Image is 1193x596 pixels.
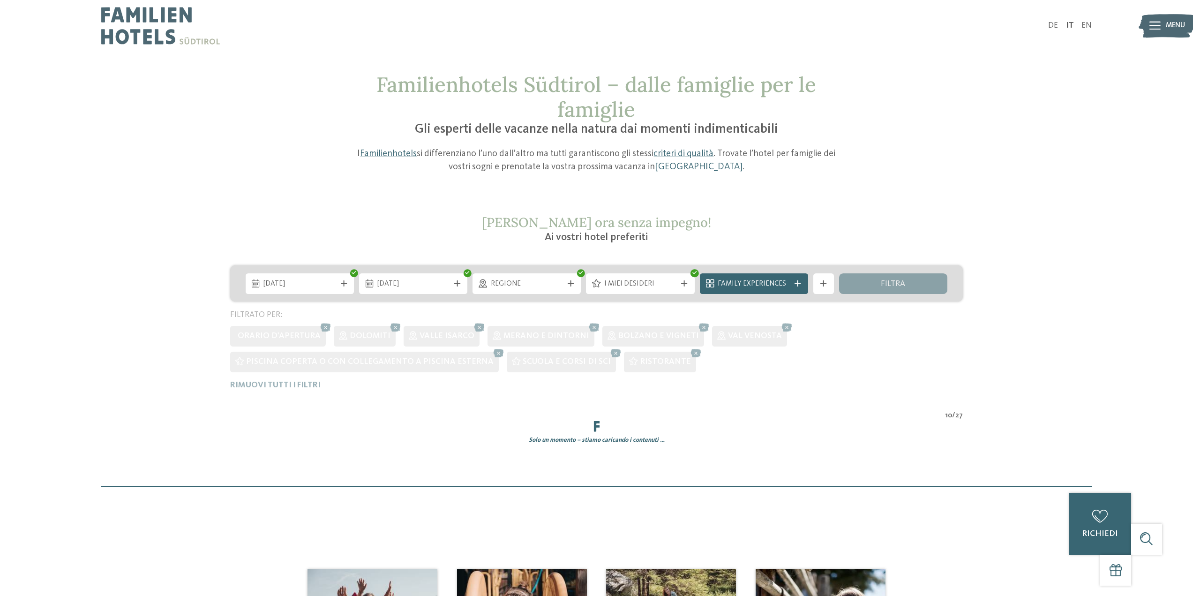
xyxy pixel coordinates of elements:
span: Familienhotels Südtirol – dalle famiglie per le famiglie [376,71,816,122]
span: richiedi [1082,530,1118,538]
span: / [952,411,955,421]
span: 10 [945,411,952,421]
span: Gli esperti delle vacanze nella natura dai momenti indimenticabili [415,123,778,136]
span: Ai vostri hotel preferiti [545,232,648,242]
div: Solo un momento – stiamo caricando i contenuti … [222,436,970,445]
p: I si differenziano l’uno dall’altro ma tutti garantiscono gli stessi . Trovate l’hotel per famigl... [352,148,842,174]
span: [DATE] [263,279,336,289]
span: Regione [491,279,563,289]
span: 27 [955,411,963,421]
span: I miei desideri [604,279,676,289]
a: [GEOGRAPHIC_DATA] [655,162,743,172]
span: [PERSON_NAME] ora senza impegno! [482,214,711,231]
a: EN [1081,22,1092,30]
span: Family Experiences [718,279,790,289]
a: IT [1066,22,1074,30]
a: richiedi [1069,493,1131,555]
a: DE [1048,22,1058,30]
span: Menu [1166,21,1185,31]
span: [DATE] [377,279,450,289]
a: Familienhotels [360,149,417,158]
a: criteri di qualità [653,149,713,158]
